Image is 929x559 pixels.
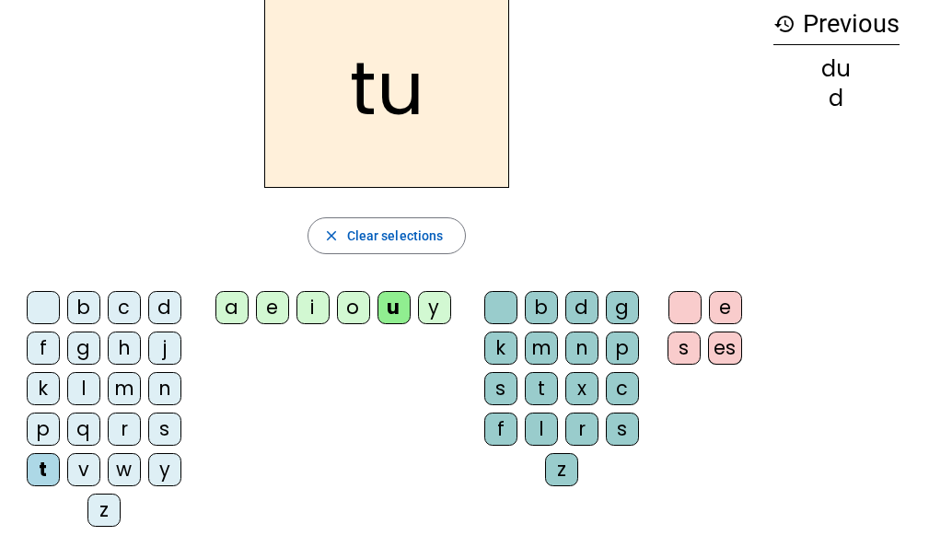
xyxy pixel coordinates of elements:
[606,291,639,324] div: g
[323,227,340,244] mat-icon: close
[606,332,639,365] div: p
[773,58,900,80] div: du
[108,332,141,365] div: h
[773,13,795,35] mat-icon: history
[108,413,141,446] div: r
[27,453,60,486] div: t
[67,291,100,324] div: b
[67,453,100,486] div: v
[418,291,451,324] div: y
[27,372,60,405] div: k
[108,291,141,324] div: c
[565,332,598,365] div: n
[87,494,121,527] div: z
[525,332,558,365] div: m
[27,332,60,365] div: f
[256,291,289,324] div: e
[67,372,100,405] div: l
[565,372,598,405] div: x
[108,453,141,486] div: w
[708,332,742,365] div: es
[606,372,639,405] div: c
[525,413,558,446] div: l
[148,291,181,324] div: d
[148,372,181,405] div: n
[148,413,181,446] div: s
[773,87,900,110] div: d
[709,291,742,324] div: e
[606,413,639,446] div: s
[67,332,100,365] div: g
[565,291,598,324] div: d
[484,332,517,365] div: k
[148,453,181,486] div: y
[525,291,558,324] div: b
[668,332,701,365] div: s
[565,413,598,446] div: r
[525,372,558,405] div: t
[545,453,578,486] div: z
[484,372,517,405] div: s
[148,332,181,365] div: j
[27,413,60,446] div: p
[377,291,411,324] div: u
[308,217,467,254] button: Clear selections
[773,4,900,45] h3: Previous
[296,291,330,324] div: i
[67,413,100,446] div: q
[215,291,249,324] div: a
[347,225,444,247] span: Clear selections
[484,413,517,446] div: f
[337,291,370,324] div: o
[108,372,141,405] div: m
